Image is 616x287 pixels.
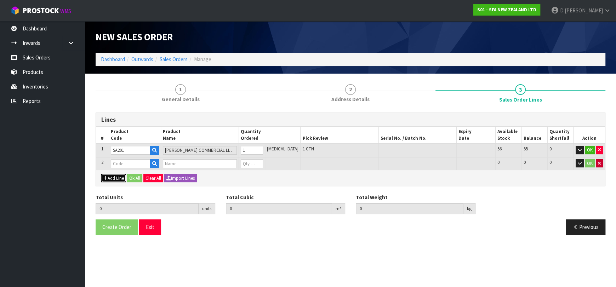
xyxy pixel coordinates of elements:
[102,224,131,230] span: Create Order
[194,56,211,63] span: Manage
[585,146,595,154] button: OK
[109,127,161,144] th: Product Code
[463,203,475,214] div: kg
[241,146,263,155] input: Qty Ordered
[549,159,552,165] span: 0
[496,127,521,144] th: Available Stock
[199,203,215,214] div: units
[101,159,103,165] span: 2
[549,146,552,152] span: 0
[11,6,19,15] img: cube-alt.png
[101,146,103,152] span: 1
[111,146,150,155] input: Code
[175,84,186,95] span: 1
[143,174,163,183] button: Clear All
[111,159,150,168] input: Code
[565,7,603,14] span: [PERSON_NAME]
[23,6,59,15] span: ProStock
[160,56,188,63] a: Sales Orders
[356,203,463,214] input: Total Weight
[96,107,605,240] span: Sales Order Lines
[585,159,595,168] button: OK
[96,203,199,214] input: Total Units
[574,127,605,144] th: Action
[139,219,161,235] button: Exit
[267,146,298,152] span: [MEDICAL_DATA]
[226,203,332,214] input: Total Cubic
[301,127,378,144] th: Pick Review
[521,127,547,144] th: Balance
[560,7,564,14] span: D
[101,56,125,63] a: Dashboard
[96,31,173,43] span: New Sales Order
[162,96,200,103] span: General Details
[164,174,197,183] button: Import Lines
[163,146,237,155] input: Name
[524,146,528,152] span: 55
[161,127,239,144] th: Product Name
[497,146,502,152] span: 56
[331,96,370,103] span: Address Details
[547,127,573,144] th: Quantity Shortfall
[96,194,123,201] label: Total Units
[356,194,388,201] label: Total Weight
[345,84,356,95] span: 2
[477,7,536,13] strong: S01 - SFA NEW ZEALAND LTD
[524,159,526,165] span: 0
[101,116,600,123] h3: Lines
[499,96,542,103] span: Sales Order Lines
[163,159,237,168] input: Name
[456,127,495,144] th: Expiry Date
[566,219,605,235] button: Previous
[332,203,345,214] div: m³
[378,127,456,144] th: Serial No. / Batch No.
[226,194,253,201] label: Total Cubic
[497,159,500,165] span: 0
[239,127,301,144] th: Quantity Ordered
[60,8,71,15] small: WMS
[131,56,153,63] a: Outwards
[515,84,526,95] span: 3
[101,174,126,183] button: Add Line
[241,159,263,168] input: Qty Ordered
[302,146,314,152] span: 1 CTN
[96,219,138,235] button: Create Order
[127,174,142,183] button: Ok All
[96,127,109,144] th: #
